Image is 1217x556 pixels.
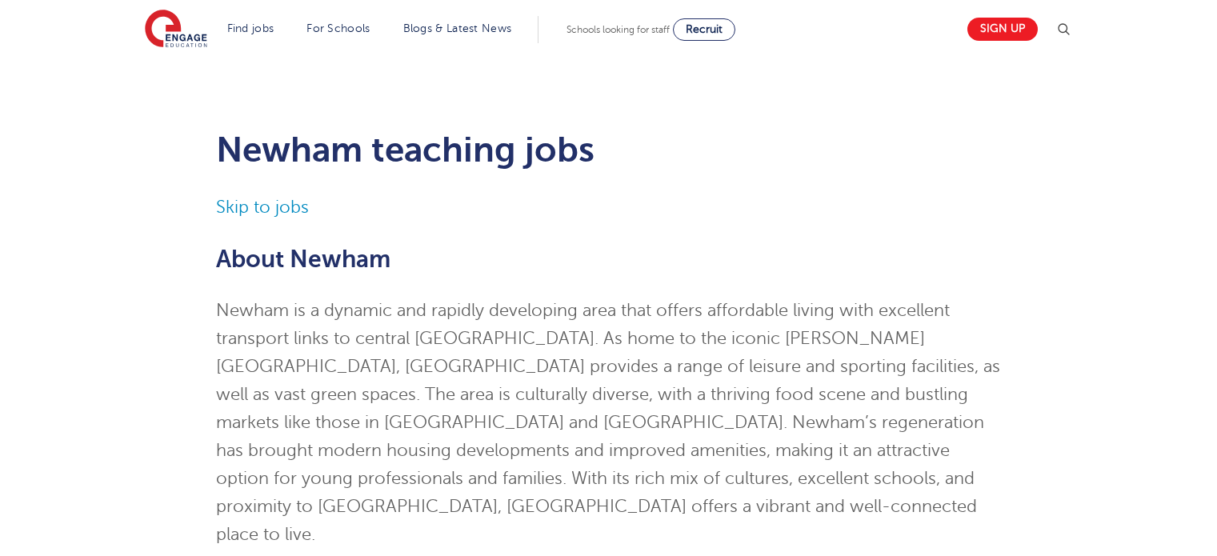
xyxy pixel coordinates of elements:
[227,22,274,34] a: Find jobs
[566,24,670,35] span: Schools looking for staff
[686,23,723,35] span: Recruit
[306,22,370,34] a: For Schools
[216,301,1000,544] span: Newham is a dynamic and rapidly developing area that offers affordable living with excellent tran...
[216,130,1001,170] h1: Newham teaching jobs
[145,10,207,50] img: Engage Education
[216,198,309,217] a: Skip to jobs
[673,18,735,41] a: Recruit
[967,18,1038,41] a: Sign up
[403,22,512,34] a: Blogs & Latest News
[216,246,390,273] span: About Newham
